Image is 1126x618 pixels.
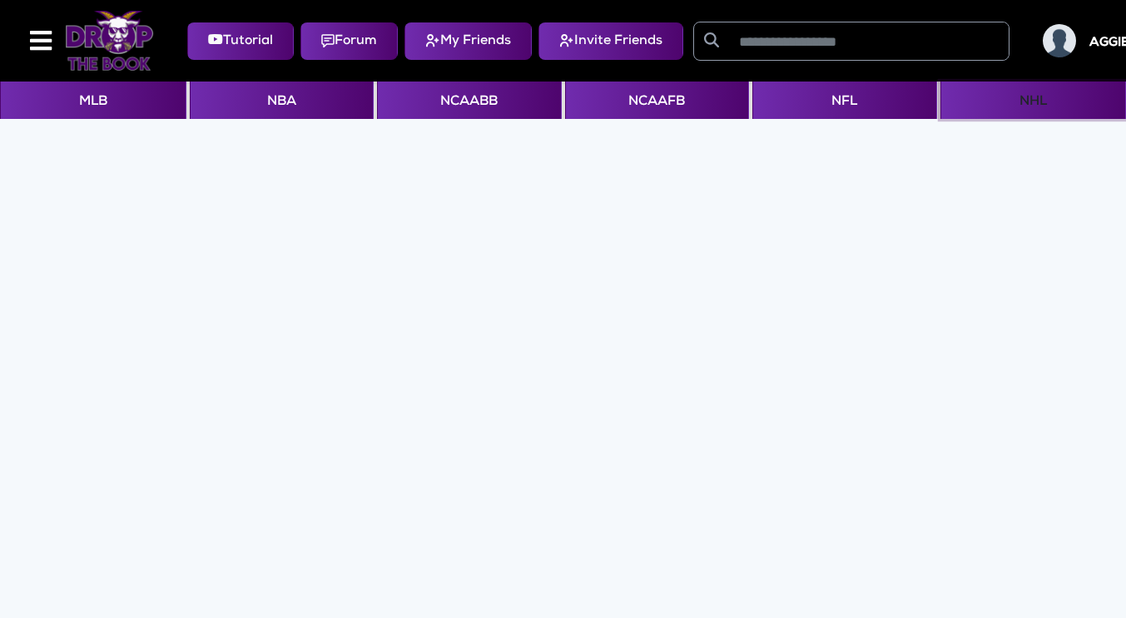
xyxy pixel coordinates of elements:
[187,22,294,60] button: Tutorial
[65,11,154,71] img: Logo
[752,82,937,119] button: NFL
[377,82,562,119] button: NCAABB
[1043,24,1076,57] img: User
[565,82,750,119] button: NCAAFB
[190,82,375,119] button: NBA
[538,22,683,60] button: Invite Friends
[404,22,532,60] button: My Friends
[300,22,398,60] button: Forum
